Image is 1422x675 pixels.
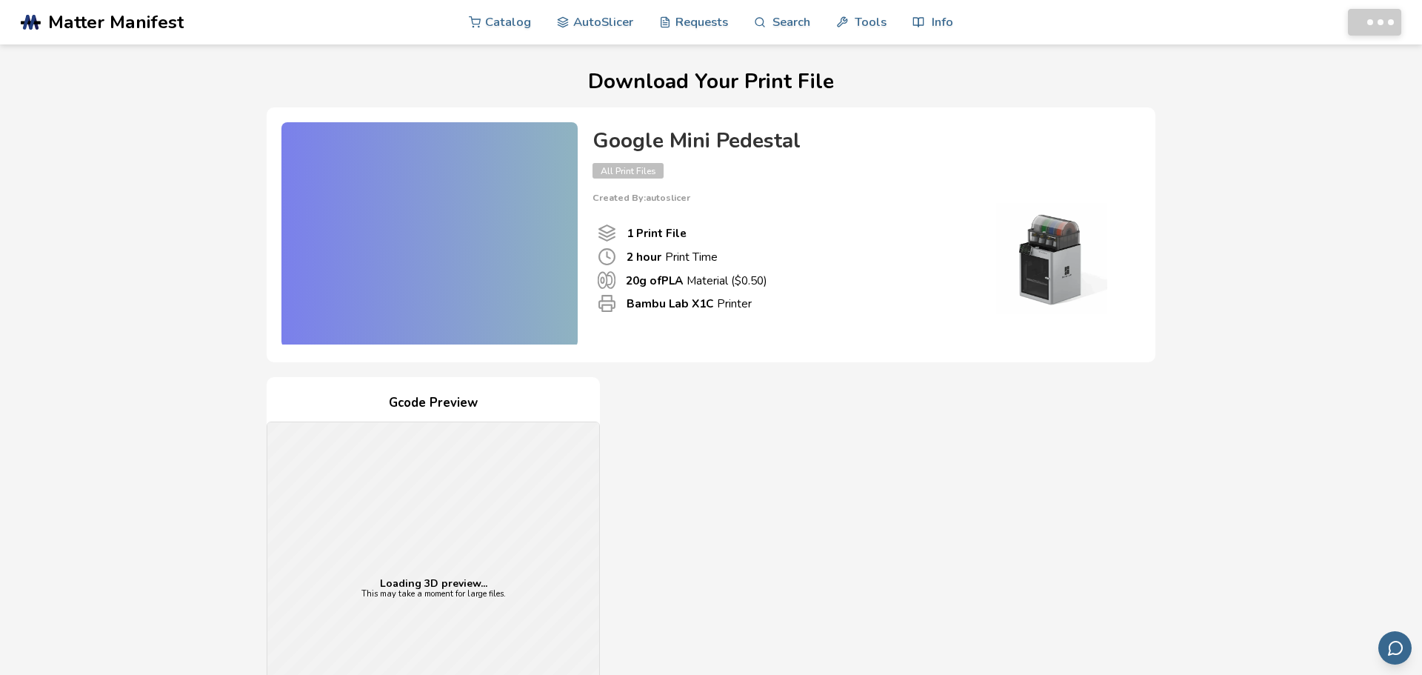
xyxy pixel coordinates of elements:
b: Bambu Lab X1C [627,296,713,311]
span: All Print Files [592,163,664,179]
p: This may take a moment for large files. [361,590,506,599]
h4: Google Mini Pedestal [592,130,1126,153]
h4: Gcode Preview [267,392,600,415]
span: Material Used [598,271,615,289]
span: Matter Manifest [48,12,184,33]
img: Printer [978,203,1126,314]
span: Number Of Print files [598,224,616,242]
p: Material ($ 0.50 ) [626,273,767,288]
h1: Download Your Print File [28,70,1393,93]
p: Print Time [627,249,718,265]
b: 1 Print File [627,225,687,241]
span: Printer [598,294,616,313]
button: Send feedback via email [1378,631,1412,665]
b: 2 hour [627,249,661,265]
span: Print Time [598,247,616,266]
b: 20 g of PLA [626,273,683,288]
p: Loading 3D preview... [361,578,506,590]
p: Printer [627,296,752,311]
p: Created By: autoslicer [592,193,1126,203]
